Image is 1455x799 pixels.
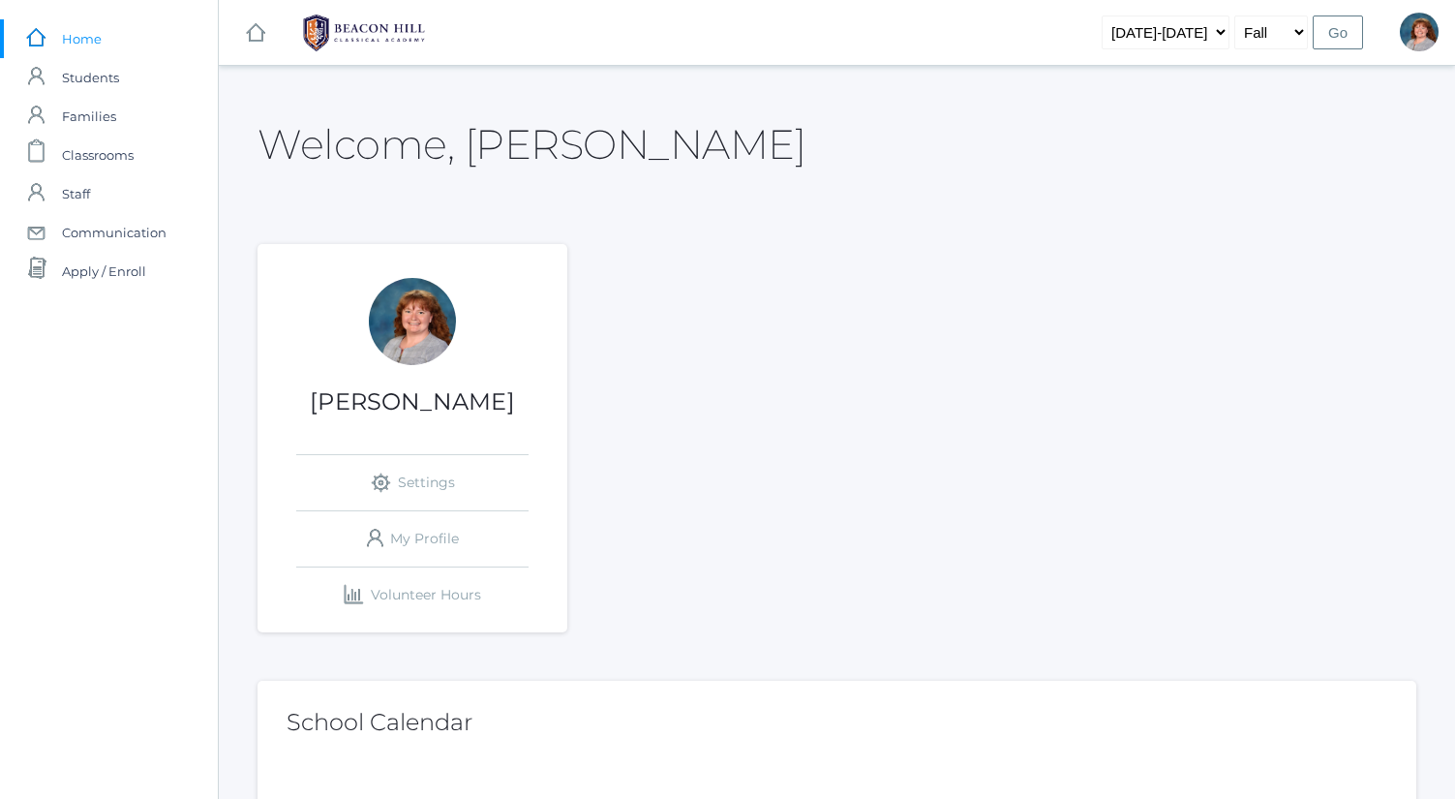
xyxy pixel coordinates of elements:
[1400,13,1439,51] div: Sarah Bence
[296,568,529,623] a: Volunteer Hours
[287,710,1387,735] h2: School Calendar
[1313,15,1363,49] input: Go
[62,136,134,174] span: Classrooms
[62,213,167,252] span: Communication
[62,19,102,58] span: Home
[62,97,116,136] span: Families
[62,252,146,291] span: Apply / Enroll
[62,174,90,213] span: Staff
[258,122,805,167] h2: Welcome, [PERSON_NAME]
[296,455,529,510] a: Settings
[258,389,567,415] h1: [PERSON_NAME]
[369,278,456,365] div: Sarah Bence
[291,9,437,57] img: BHCALogos-05-308ed15e86a5a0abce9b8dd61676a3503ac9727e845dece92d48e8588c001991.png
[296,511,529,567] a: My Profile
[62,58,119,97] span: Students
